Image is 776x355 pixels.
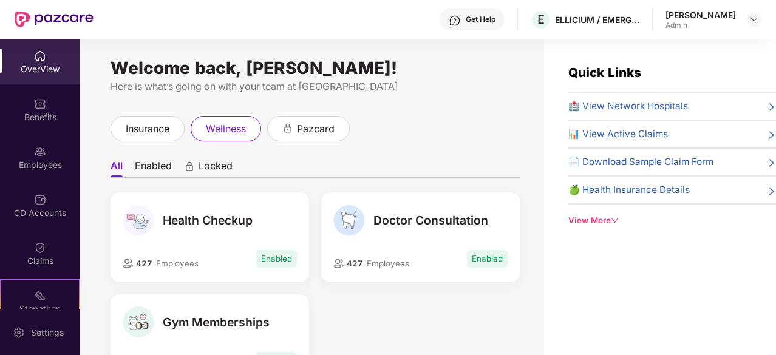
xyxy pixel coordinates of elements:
[333,205,364,236] img: Doctor Consultation
[34,50,46,62] img: svg+xml;base64,PHN2ZyBpZD0iSG9tZSIgeG1sbnM9Imh0dHA6Ly93d3cudzMub3JnLzIwMDAvc3ZnIiB3aWR0aD0iMjAiIG...
[34,194,46,206] img: svg+xml;base64,PHN2ZyBpZD0iQ0RfQWNjb3VudHMiIGRhdGEtbmFtZT0iQ0QgQWNjb3VudHMiIHhtbG5zPSJodHRwOi8vd3...
[163,315,270,330] span: Gym Memberships
[344,259,363,268] span: 427
[156,259,199,268] span: Employees
[34,146,46,158] img: svg+xml;base64,PHN2ZyBpZD0iRW1wbG95ZWVzIiB4bWxucz0iaHR0cDovL3d3dy53My5vcmcvMjAwMC9zdmciIHdpZHRoPS...
[333,259,344,268] img: employeeIcon
[373,213,488,228] span: Doctor Consultation
[555,14,640,25] div: ELLICIUM / EMERGYS SOLUTIONS PRIVATE LIMITED
[767,101,776,113] span: right
[767,157,776,169] span: right
[256,250,297,268] span: Enabled
[34,242,46,254] img: svg+xml;base64,PHN2ZyBpZD0iQ2xhaW0iIHhtbG5zPSJodHRwOi8vd3d3LnczLm9yZy8yMDAwL3N2ZyIgd2lkdGg9IjIwIi...
[111,160,123,177] li: All
[123,205,154,236] img: Health Checkup
[184,161,195,172] div: animation
[466,15,495,24] div: Get Help
[568,214,776,227] div: View More
[134,259,152,268] span: 427
[749,15,759,24] img: svg+xml;base64,PHN2ZyBpZD0iRHJvcGRvd24tMzJ4MzIiIHhtbG5zPSJodHRwOi8vd3d3LnczLm9yZy8yMDAwL3N2ZyIgd2...
[123,306,154,337] img: Gym Memberships
[767,129,776,141] span: right
[163,213,253,228] span: Health Checkup
[767,185,776,197] span: right
[367,259,409,268] span: Employees
[611,217,619,225] span: down
[467,250,508,268] span: Enabled
[449,15,461,27] img: svg+xml;base64,PHN2ZyBpZD0iSGVscC0zMngzMiIgeG1sbnM9Imh0dHA6Ly93d3cudzMub3JnLzIwMDAvc3ZnIiB3aWR0aD...
[568,127,668,141] span: 📊 View Active Claims
[199,160,233,177] span: Locked
[111,63,520,73] div: Welcome back, [PERSON_NAME]!
[13,326,25,339] img: svg+xml;base64,PHN2ZyBpZD0iU2V0dGluZy0yMHgyMCIgeG1sbnM9Imh0dHA6Ly93d3cudzMub3JnLzIwMDAvc3ZnIiB3aW...
[537,12,545,27] span: E
[1,303,79,315] div: Stepathon
[34,289,46,302] img: svg+xml;base64,PHN2ZyB4bWxucz0iaHR0cDovL3d3dy53My5vcmcvMjAwMC9zdmciIHdpZHRoPSIyMSIgaGVpZ2h0PSIyMC...
[135,160,172,177] li: Enabled
[282,123,293,134] div: animation
[27,326,67,339] div: Settings
[297,121,335,137] span: pazcard
[206,121,246,137] span: wellness
[568,65,641,80] span: Quick Links
[34,98,46,110] img: svg+xml;base64,PHN2ZyBpZD0iQmVuZWZpdHMiIHhtbG5zPSJodHRwOi8vd3d3LnczLm9yZy8yMDAwL3N2ZyIgd2lkdGg9Ij...
[111,79,520,94] div: Here is what’s going on with your team at [GEOGRAPHIC_DATA]
[123,259,134,268] img: employeeIcon
[665,9,736,21] div: [PERSON_NAME]
[568,99,688,113] span: 🏥 View Network Hospitals
[126,121,169,137] span: insurance
[15,12,94,27] img: New Pazcare Logo
[665,21,736,30] div: Admin
[568,183,690,197] span: 🍏 Health Insurance Details
[568,155,713,169] span: 📄 Download Sample Claim Form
